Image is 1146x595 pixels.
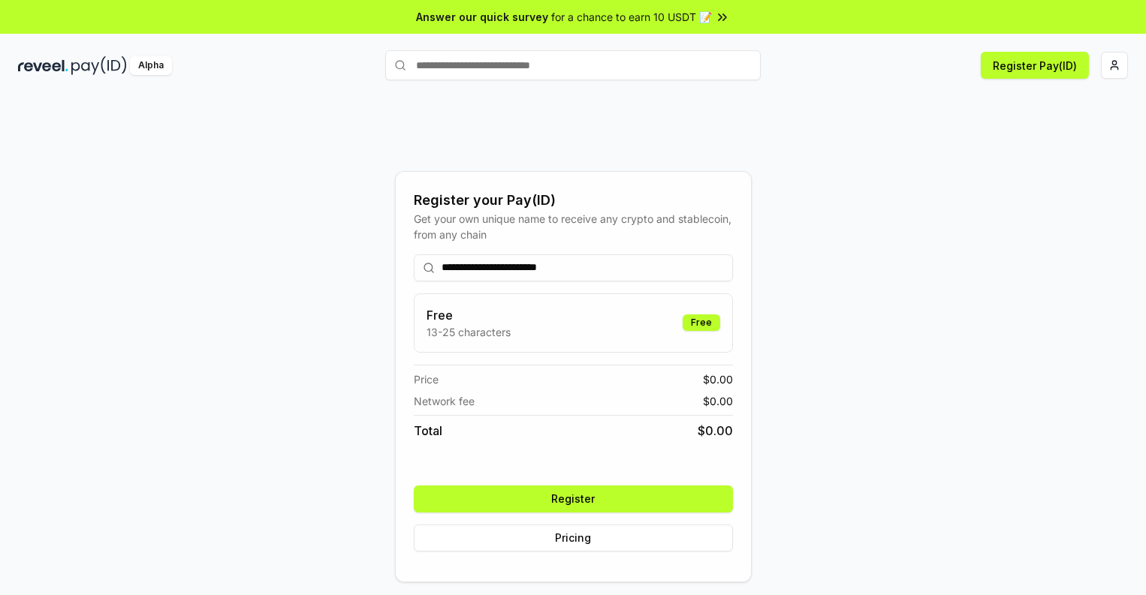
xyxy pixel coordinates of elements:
[981,52,1089,79] button: Register Pay(ID)
[427,306,511,324] h3: Free
[427,324,511,340] p: 13-25 characters
[683,314,720,331] div: Free
[414,211,733,242] div: Get your own unique name to receive any crypto and stablecoin, from any chain
[71,56,127,75] img: pay_id
[551,9,712,25] span: for a chance to earn 10 USDT 📝
[703,393,733,409] span: $ 0.00
[414,524,733,551] button: Pricing
[414,371,439,387] span: Price
[414,422,442,440] span: Total
[414,485,733,512] button: Register
[703,371,733,387] span: $ 0.00
[698,422,733,440] span: $ 0.00
[414,393,475,409] span: Network fee
[130,56,172,75] div: Alpha
[414,190,733,211] div: Register your Pay(ID)
[416,9,548,25] span: Answer our quick survey
[18,56,68,75] img: reveel_dark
